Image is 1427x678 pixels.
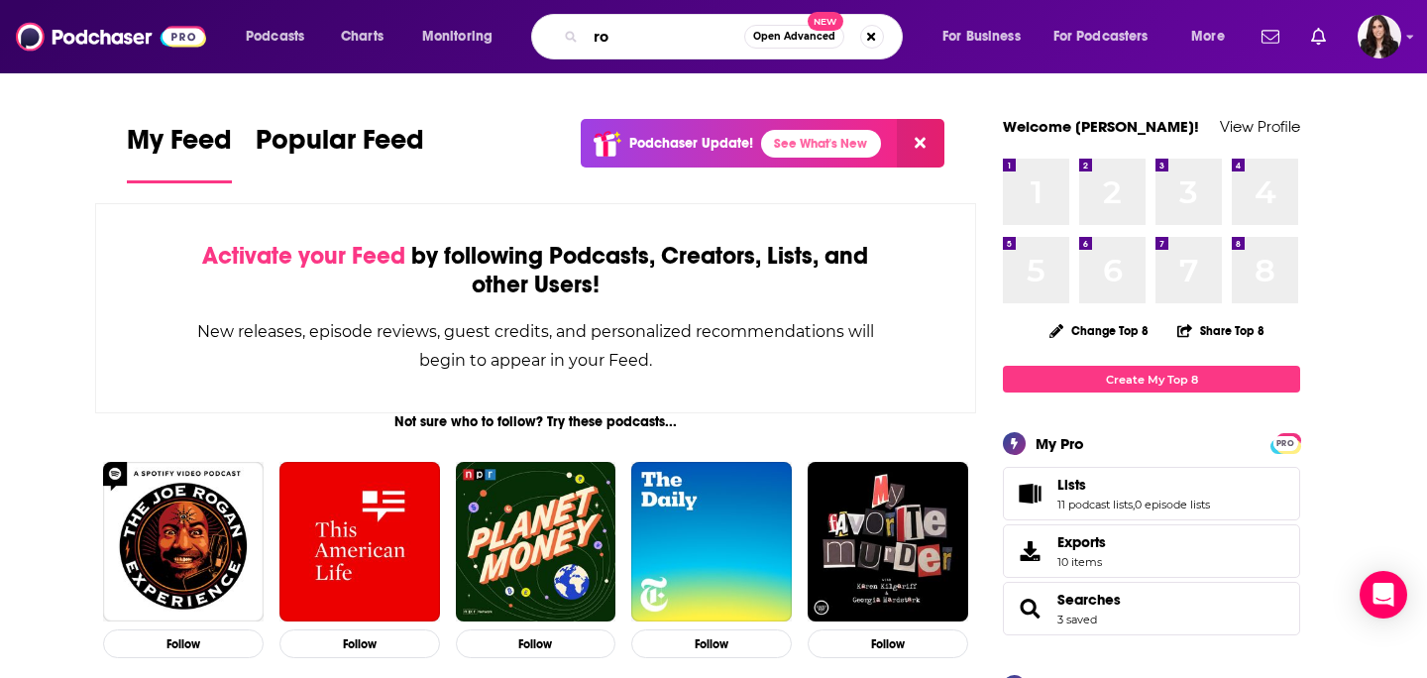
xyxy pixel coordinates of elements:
[341,23,384,51] span: Charts
[1176,311,1265,350] button: Share Top 8
[1038,318,1160,343] button: Change Top 8
[279,462,440,622] img: This American Life
[1003,366,1300,393] a: Create My Top 8
[328,21,395,53] a: Charts
[279,629,440,658] button: Follow
[1053,23,1149,51] span: For Podcasters
[1303,20,1334,54] a: Show notifications dropdown
[1358,15,1401,58] button: Show profile menu
[1003,467,1300,520] span: Lists
[753,32,835,42] span: Open Advanced
[127,123,232,183] a: My Feed
[942,23,1021,51] span: For Business
[456,462,616,622] img: Planet Money
[246,23,304,51] span: Podcasts
[1057,613,1097,626] a: 3 saved
[456,629,616,658] button: Follow
[744,25,844,49] button: Open AdvancedNew
[127,123,232,169] span: My Feed
[586,21,744,53] input: Search podcasts, credits, & more...
[1041,21,1177,53] button: open menu
[408,21,518,53] button: open menu
[95,413,976,430] div: Not sure who to follow? Try these podcasts...
[1003,117,1199,136] a: Welcome [PERSON_NAME]!
[1057,533,1106,551] span: Exports
[808,629,968,658] button: Follow
[1177,21,1250,53] button: open menu
[1273,435,1297,450] a: PRO
[808,12,843,31] span: New
[1133,498,1135,511] span: ,
[1191,23,1225,51] span: More
[103,462,264,622] img: The Joe Rogan Experience
[1135,498,1210,511] a: 0 episode lists
[1003,582,1300,635] span: Searches
[202,241,405,271] span: Activate your Feed
[256,123,424,169] span: Popular Feed
[422,23,493,51] span: Monitoring
[1220,117,1300,136] a: View Profile
[1254,20,1287,54] a: Show notifications dropdown
[631,629,792,658] button: Follow
[631,462,792,622] img: The Daily
[195,317,876,375] div: New releases, episode reviews, guest credits, and personalized recommendations will begin to appe...
[1273,436,1297,451] span: PRO
[629,135,753,152] p: Podchaser Update!
[232,21,330,53] button: open menu
[195,242,876,299] div: by following Podcasts, Creators, Lists, and other Users!
[1057,476,1086,494] span: Lists
[1003,524,1300,578] a: Exports
[550,14,922,59] div: Search podcasts, credits, & more...
[1057,476,1210,494] a: Lists
[808,462,968,622] img: My Favorite Murder with Karen Kilgariff and Georgia Hardstark
[761,130,881,158] a: See What's New
[1010,595,1049,622] a: Searches
[1358,15,1401,58] img: User Profile
[1010,480,1049,508] a: Lists
[1010,537,1049,565] span: Exports
[1358,15,1401,58] span: Logged in as RebeccaShapiro
[16,18,206,56] img: Podchaser - Follow, Share and Rate Podcasts
[929,21,1045,53] button: open menu
[1057,591,1121,609] a: Searches
[1057,498,1133,511] a: 11 podcast lists
[103,629,264,658] button: Follow
[256,123,424,183] a: Popular Feed
[1360,571,1407,619] div: Open Intercom Messenger
[1057,555,1106,569] span: 10 items
[1036,434,1084,453] div: My Pro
